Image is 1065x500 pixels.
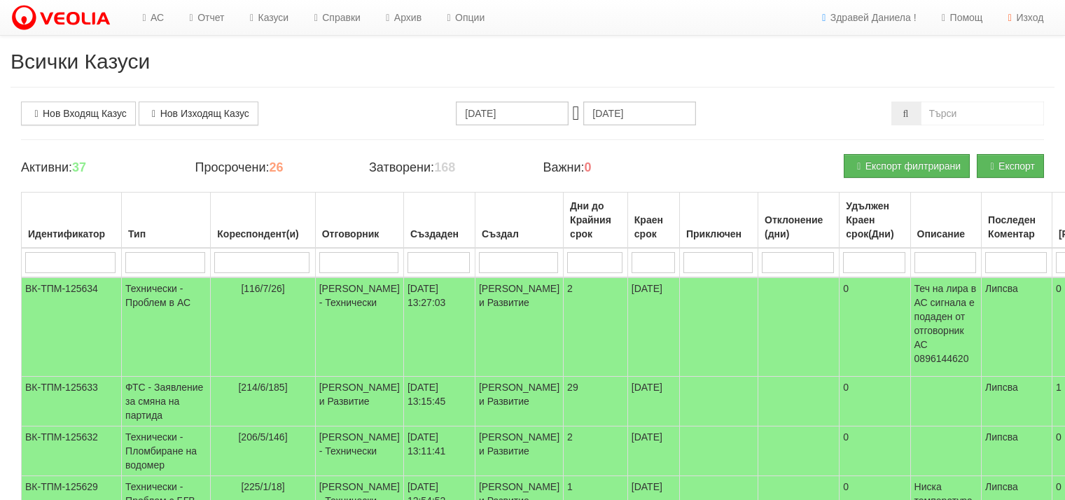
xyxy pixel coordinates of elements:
[843,196,906,244] div: Удължен Краен срок(Дни)
[985,382,1018,393] span: Липсва
[567,283,573,294] span: 2
[479,224,559,244] div: Създал
[840,426,910,476] td: 0
[627,193,679,249] th: Краен срок: No sort applied, activate to apply an ascending sort
[985,481,1018,492] span: Липсва
[11,4,117,33] img: VeoliaLogo.png
[122,426,211,476] td: Технически - Пломбиране на водомер
[567,431,573,443] span: 2
[679,193,758,249] th: Приключен: No sort applied, activate to apply an ascending sort
[315,277,403,377] td: [PERSON_NAME] - Технически
[403,426,475,476] td: [DATE] 13:11:41
[840,193,910,249] th: Удължен Краен срок(Дни): No sort applied, activate to apply an ascending sort
[315,193,403,249] th: Отговорник: No sort applied, activate to apply an ascending sort
[22,193,122,249] th: Идентификатор: No sort applied, activate to apply an ascending sort
[269,160,283,174] b: 26
[238,431,287,443] span: [206/5/146]
[315,426,403,476] td: [PERSON_NAME] - Технически
[543,161,697,175] h4: Важни:
[22,426,122,476] td: ВК-ТПМ-125632
[21,102,136,125] a: Нов Входящ Казус
[72,160,86,174] b: 37
[22,377,122,426] td: ВК-ТПМ-125633
[408,224,471,244] div: Създаден
[122,277,211,377] td: Технически - Проблем в АС
[982,193,1052,249] th: Последен Коментар: No sort applied, activate to apply an ascending sort
[914,224,978,244] div: Описание
[567,382,578,393] span: 29
[567,481,573,492] span: 1
[914,282,978,366] p: Теч на лира в АС сигнала е подаден от отговорник АС 0896144620
[369,161,522,175] h4: Затворени:
[403,377,475,426] td: [DATE] 13:15:45
[921,102,1045,125] input: Търсене по Идентификатор, Бл/Вх/Ап, Тип, Описание, Моб. Номер, Имейл, Файл, Коментар,
[211,193,315,249] th: Кореспондент(и): No sort applied, activate to apply an ascending sort
[564,193,628,249] th: Дни до Крайния срок: No sort applied, activate to apply an ascending sort
[910,193,982,249] th: Описание: No sort applied, activate to apply an ascending sort
[844,154,970,178] button: Експорт филтрирани
[241,283,284,294] span: [116/7/26]
[627,377,679,426] td: [DATE]
[195,161,349,175] h4: Просрочени:
[585,160,592,174] b: 0
[238,382,287,393] span: [214/6/185]
[985,283,1018,294] span: Липсва
[403,193,475,249] th: Създаден: No sort applied, activate to apply an ascending sort
[627,277,679,377] td: [DATE]
[475,277,563,377] td: [PERSON_NAME] и Развитие
[475,377,563,426] td: [PERSON_NAME] и Развитие
[11,50,1054,73] h2: Всички Казуси
[762,210,835,244] div: Отклонение (дни)
[840,277,910,377] td: 0
[319,224,400,244] div: Отговорник
[475,193,563,249] th: Създал: No sort applied, activate to apply an ascending sort
[139,102,258,125] a: Нов Изходящ Казус
[567,196,624,244] div: Дни до Крайния срок
[840,377,910,426] td: 0
[403,277,475,377] td: [DATE] 13:27:03
[683,224,754,244] div: Приключен
[22,277,122,377] td: ВК-ТПМ-125634
[758,193,840,249] th: Отклонение (дни): No sort applied, activate to apply an ascending sort
[985,431,1018,443] span: Липсва
[25,224,118,244] div: Идентификатор
[315,377,403,426] td: [PERSON_NAME] и Развитие
[985,210,1048,244] div: Последен Коментар
[214,224,311,244] div: Кореспондент(и)
[434,160,455,174] b: 168
[122,377,211,426] td: ФТС - Заявление за смяна на партида
[475,426,563,476] td: [PERSON_NAME] и Развитие
[122,193,211,249] th: Тип: No sort applied, activate to apply an ascending sort
[627,426,679,476] td: [DATE]
[632,210,676,244] div: Краен срок
[125,224,207,244] div: Тип
[21,161,174,175] h4: Активни:
[241,481,284,492] span: [225/1/18]
[977,154,1044,178] button: Експорт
